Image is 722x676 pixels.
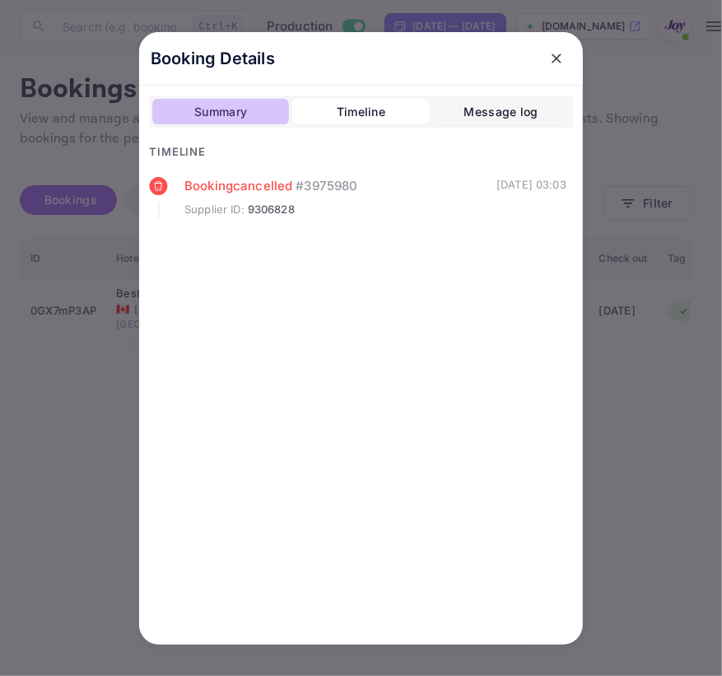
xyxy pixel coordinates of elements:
[542,44,571,73] button: close
[433,99,570,125] button: Message log
[149,144,573,161] div: Timeline
[248,202,295,218] span: 9306828
[296,177,357,196] span: # 3975980
[184,177,496,196] div: Booking cancelled
[152,99,289,125] button: Summary
[292,99,429,125] button: Timeline
[184,202,245,218] span: Supplier ID :
[337,102,385,122] div: Timeline
[464,102,538,122] div: Message log
[496,177,566,218] div: [DATE] 03:03
[151,46,275,71] p: Booking Details
[194,102,247,122] div: Summary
